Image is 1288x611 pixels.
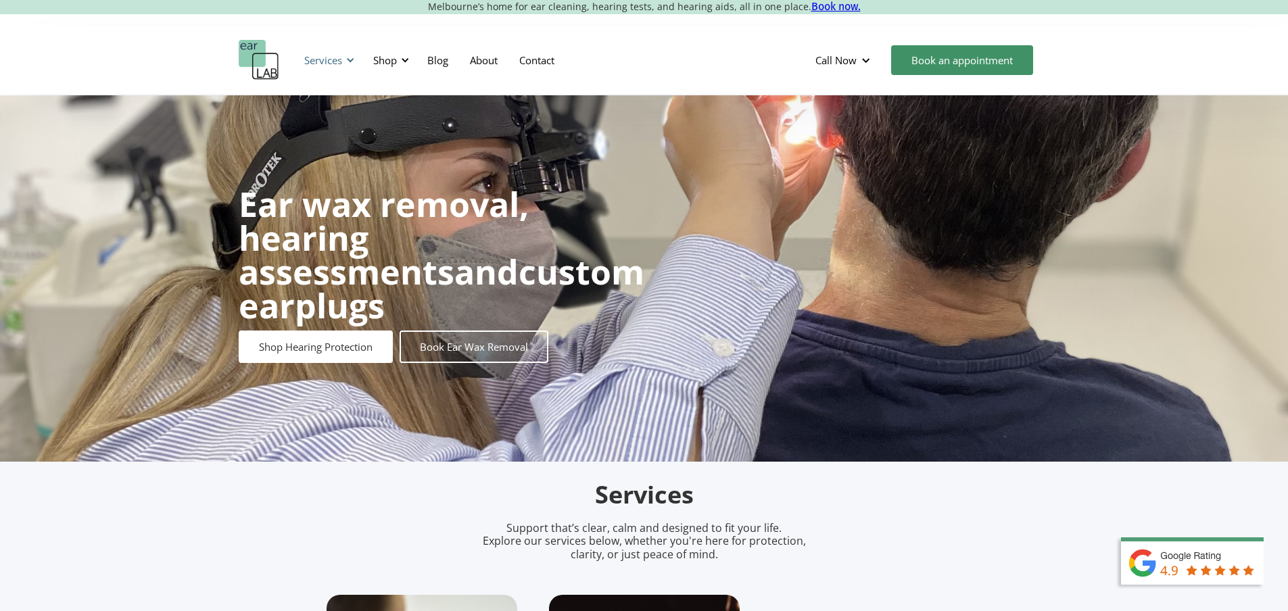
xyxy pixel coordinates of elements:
[239,331,393,363] a: Shop Hearing Protection
[304,53,342,67] div: Services
[805,40,884,80] div: Call Now
[815,53,857,67] div: Call Now
[508,41,565,80] a: Contact
[296,40,358,80] div: Services
[239,187,644,322] h1: and
[465,522,824,561] p: Support that’s clear, calm and designed to fit your life. Explore our services below, whether you...
[239,249,644,328] strong: custom earplugs
[373,53,397,67] div: Shop
[365,40,413,80] div: Shop
[459,41,508,80] a: About
[239,40,279,80] a: home
[416,41,459,80] a: Blog
[400,331,548,363] a: Book Ear Wax Removal
[239,181,529,295] strong: Ear wax removal, hearing assessments
[891,45,1033,75] a: Book an appointment
[327,479,962,511] h2: Services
